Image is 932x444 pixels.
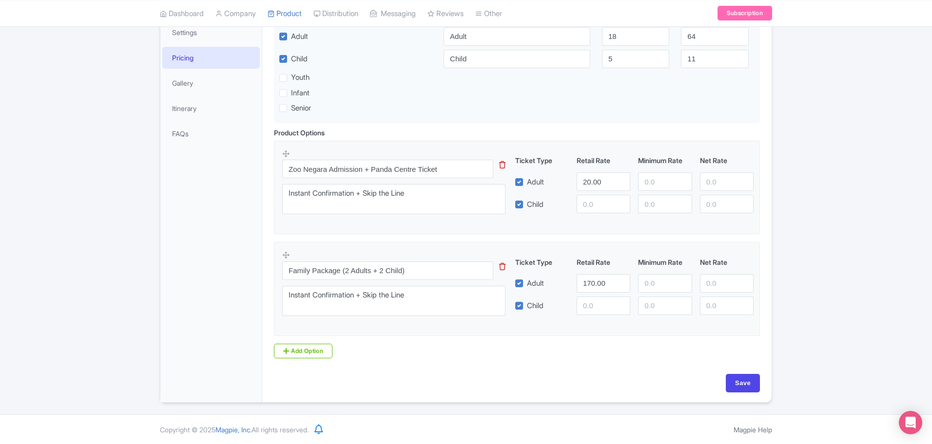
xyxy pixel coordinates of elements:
[274,128,325,138] div: Product Options
[291,88,310,99] label: Infant
[282,286,505,316] textarea: Instant Confirmation + Skip the Line
[573,155,634,166] div: Retail Rate
[162,72,260,94] a: Gallery
[638,274,692,293] input: 0.0
[444,50,590,68] input: Child
[726,374,760,392] input: Save
[638,296,692,315] input: 0.0
[527,278,544,289] label: Adult
[696,257,757,267] div: Net Rate
[638,195,692,213] input: 0.0
[162,97,260,119] a: Itinerary
[734,425,772,434] a: Magpie Help
[577,274,630,293] input: 0.0
[696,155,757,166] div: Net Rate
[291,31,308,42] label: Adult
[718,6,772,20] a: Subscription
[291,54,308,65] label: Child
[274,344,332,358] a: Add Option
[700,172,754,191] input: 0.0
[577,172,630,191] input: 0.0
[162,21,260,43] a: Settings
[282,184,505,214] textarea: Instant Confirmation + Skip the Line
[577,296,630,315] input: 0.0
[527,199,544,210] label: Child
[511,257,573,267] div: Ticket Type
[700,195,754,213] input: 0.0
[638,172,692,191] input: 0.0
[162,123,260,145] a: FAQs
[634,155,696,166] div: Minimum Rate
[899,411,922,434] div: Open Intercom Messenger
[291,72,310,83] label: Youth
[577,195,630,213] input: 0.0
[154,425,314,435] div: Copyright © 2025 All rights reserved.
[527,177,544,188] label: Adult
[215,425,252,434] span: Magpie, Inc.
[700,274,754,293] input: 0.0
[291,103,311,114] label: Senior
[282,261,493,280] input: Option Name
[700,296,754,315] input: 0.0
[511,155,573,166] div: Ticket Type
[634,257,696,267] div: Minimum Rate
[527,300,544,312] label: Child
[444,27,590,46] input: Adult
[162,47,260,69] a: Pricing
[573,257,634,267] div: Retail Rate
[282,160,493,178] input: Option Name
